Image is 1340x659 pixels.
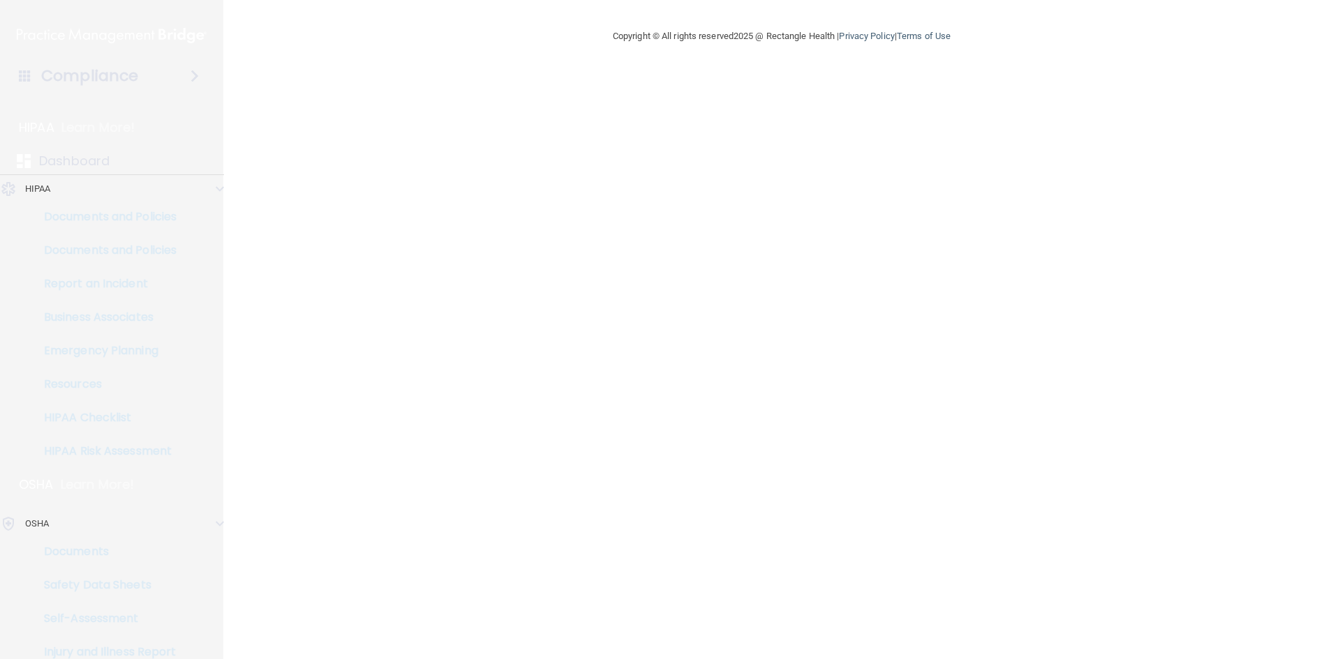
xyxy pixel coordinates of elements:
a: Privacy Policy [839,31,894,41]
p: Documents and Policies [9,243,200,257]
p: Learn More! [61,476,135,493]
p: Resources [9,377,200,391]
img: PMB logo [17,22,207,50]
p: Injury and Illness Report [9,645,200,659]
h4: Compliance [41,66,138,86]
div: Copyright © All rights reserved 2025 @ Rectangle Health | | [527,14,1036,59]
p: HIPAA [25,181,51,197]
p: HIPAA [19,119,54,136]
a: Dashboard [17,153,203,169]
p: Documents [9,545,200,559]
p: Dashboard [39,153,110,169]
p: Documents and Policies [9,210,200,224]
p: HIPAA Risk Assessment [9,444,200,458]
p: Learn More! [61,119,135,136]
p: Report an Incident [9,277,200,291]
p: Business Associates [9,310,200,324]
p: Emergency Planning [9,344,200,358]
p: OSHA [25,515,49,532]
p: Self-Assessment [9,612,200,626]
p: Safety Data Sheets [9,578,200,592]
p: HIPAA Checklist [9,411,200,425]
img: dashboard.aa5b2476.svg [17,154,31,168]
a: Terms of Use [897,31,951,41]
p: OSHA [19,476,54,493]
